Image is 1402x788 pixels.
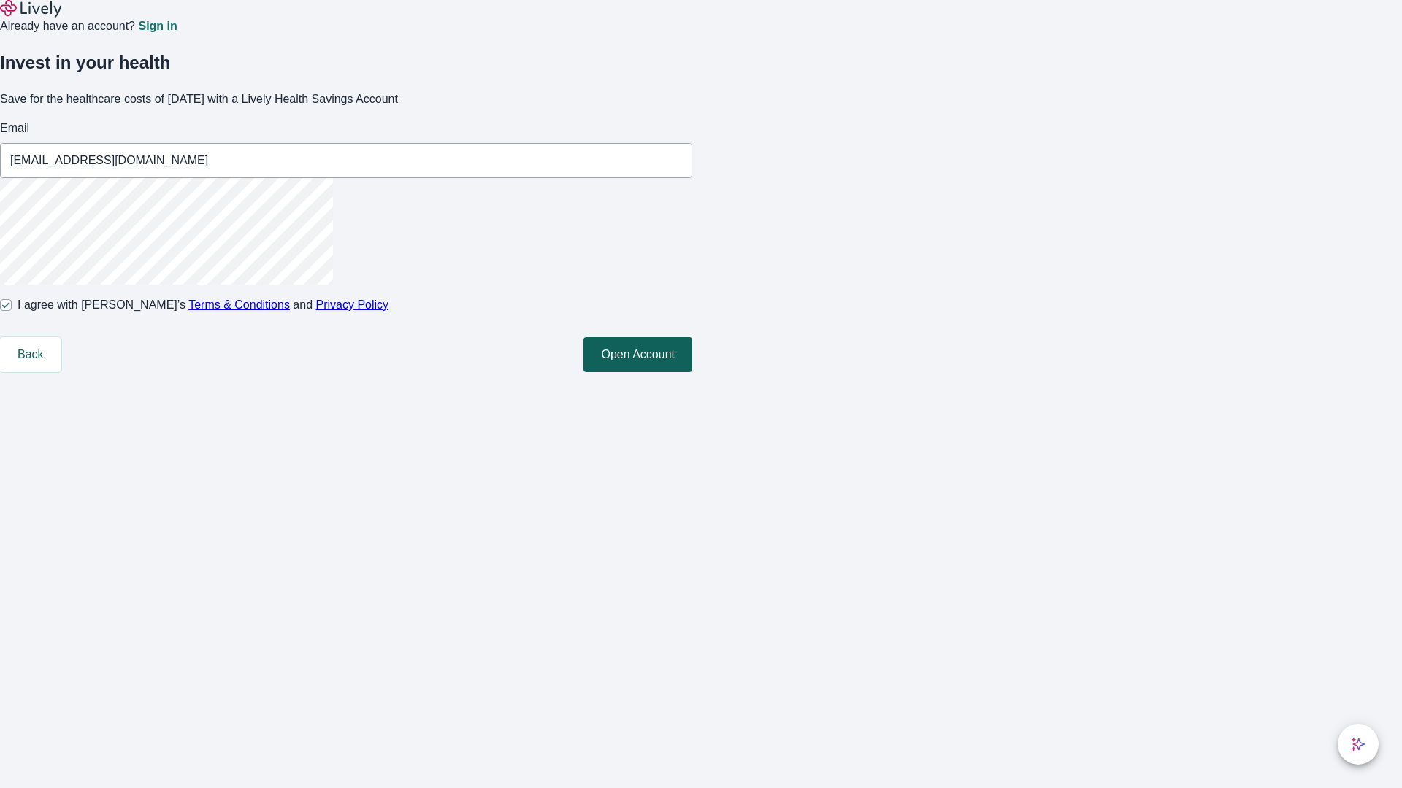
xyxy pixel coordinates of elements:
button: chat [1338,724,1379,765]
a: Privacy Policy [316,298,389,311]
a: Sign in [138,20,177,32]
span: I agree with [PERSON_NAME]’s and [18,296,388,314]
button: Open Account [583,337,692,372]
a: Terms & Conditions [188,298,290,311]
svg: Lively AI Assistant [1351,737,1365,752]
